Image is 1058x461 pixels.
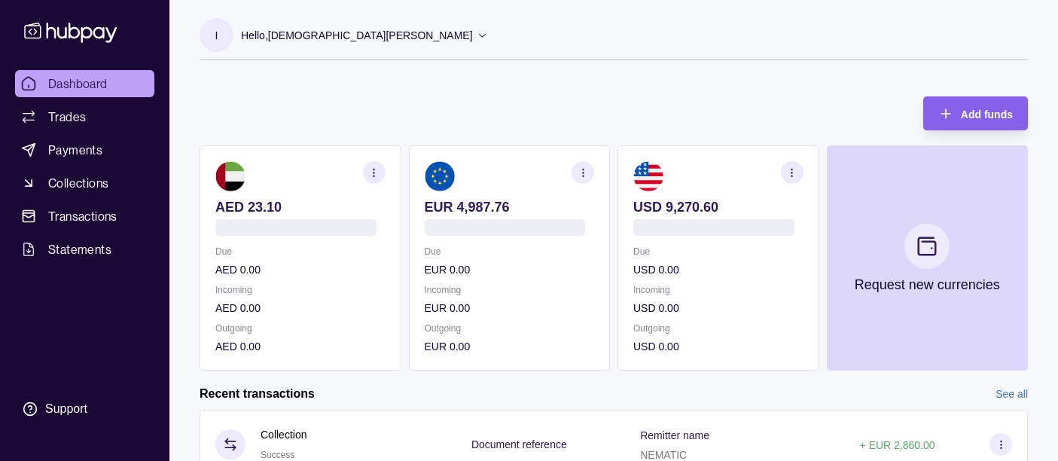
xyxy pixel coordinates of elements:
[640,429,709,441] p: Remitter name
[48,174,108,192] span: Collections
[261,450,294,460] span: Success
[633,300,803,316] p: USD 0.00
[15,136,154,163] a: Payments
[48,141,102,159] span: Payments
[215,300,386,316] p: AED 0.00
[215,161,245,191] img: ae
[48,75,108,93] span: Dashboard
[995,386,1028,402] a: See all
[215,199,386,215] p: AED 23.10
[633,199,803,215] p: USD 9,270.60
[425,300,595,316] p: EUR 0.00
[633,261,803,278] p: USD 0.00
[425,261,595,278] p: EUR 0.00
[640,449,687,461] p: NEMATIC
[215,320,386,337] p: Outgoing
[15,236,154,263] a: Statements
[425,338,595,355] p: EUR 0.00
[48,108,86,126] span: Trades
[633,161,663,191] img: us
[855,276,1000,293] p: Request new currencies
[48,240,111,258] span: Statements
[961,108,1013,121] span: Add funds
[215,27,218,44] p: I
[15,393,154,425] a: Support
[633,282,803,298] p: Incoming
[215,338,386,355] p: AED 0.00
[425,282,595,298] p: Incoming
[261,426,306,443] p: Collection
[45,401,87,417] div: Support
[633,320,803,337] p: Outgoing
[633,338,803,355] p: USD 0.00
[215,243,386,260] p: Due
[633,243,803,260] p: Due
[471,438,567,450] p: Document reference
[15,169,154,197] a: Collections
[15,203,154,230] a: Transactions
[425,161,455,191] img: eu
[200,386,315,402] h2: Recent transactions
[425,199,595,215] p: EUR 4,987.76
[241,27,473,44] p: Hello, [DEMOGRAPHIC_DATA][PERSON_NAME]
[15,70,154,97] a: Dashboard
[215,282,386,298] p: Incoming
[860,439,935,451] p: + EUR 2,860.00
[425,243,595,260] p: Due
[48,207,117,225] span: Transactions
[923,96,1028,130] button: Add funds
[215,261,386,278] p: AED 0.00
[827,145,1029,371] button: Request new currencies
[15,103,154,130] a: Trades
[425,320,595,337] p: Outgoing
